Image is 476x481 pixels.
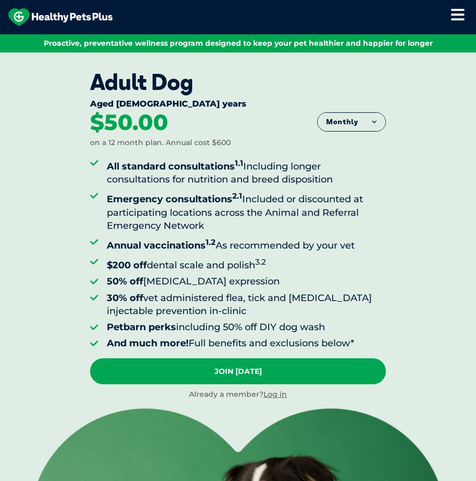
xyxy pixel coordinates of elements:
[235,158,243,168] sup: 1.1
[318,113,385,132] button: Monthly
[107,240,216,251] strong: Annual vaccinations
[90,111,168,134] div: $50.00
[107,259,147,271] strong: $200 off
[107,189,386,232] li: Included or discounted at participating locations across the Animal and Referral Emergency Network
[107,275,386,288] li: [MEDICAL_DATA] expression
[107,255,386,272] li: dental scale and polish
[90,138,231,148] div: on a 12 month plan. Annual cost $600
[107,236,386,252] li: As recommended by your vet
[90,69,386,95] div: Adult Dog
[255,257,266,267] sup: 3.2
[44,38,433,48] span: Proactive, preventative wellness program designed to keep your pet healthier and happier for longer
[107,321,386,334] li: including 50% off DIY dog wash
[206,237,216,247] sup: 1.2
[107,193,242,205] strong: Emergency consultations
[264,389,287,399] a: Log in
[107,321,176,333] strong: Petbarn perks
[107,276,143,287] strong: 50% off
[232,191,242,201] sup: 2.1
[90,99,386,111] div: Aged [DEMOGRAPHIC_DATA] years
[107,337,386,350] li: Full benefits and exclusions below*
[107,337,189,349] strong: And much more!
[90,358,386,384] a: Join [DATE]
[107,157,386,186] li: Including longer consultations for nutrition and breed disposition
[90,389,386,400] div: Already a member?
[107,292,143,304] strong: 30% off
[107,292,386,318] li: vet administered flea, tick and [MEDICAL_DATA] injectable prevention in-clinic
[8,8,112,26] img: hpp-logo
[107,161,243,172] strong: All standard consultations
